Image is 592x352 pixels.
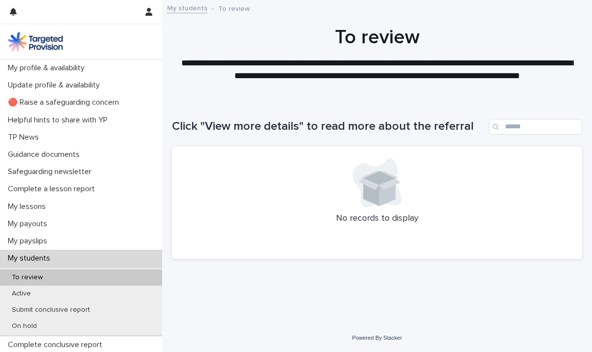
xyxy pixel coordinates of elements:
p: Helpful hints to share with YP [4,116,115,125]
p: 🔴 Raise a safeguarding concern [4,98,127,107]
p: My students [4,254,58,263]
h1: Click "View more details" to read more about the referral [172,119,485,134]
a: Powered By Stacker [352,335,402,341]
p: Update profile & availability [4,81,108,90]
p: My lessons [4,202,54,211]
p: No records to display [184,213,570,224]
a: My students [167,2,207,13]
p: Complete conclusive report [4,340,110,350]
p: My profile & availability [4,63,92,73]
p: On hold [4,322,45,330]
p: Submit conclusive report [4,306,98,314]
p: To review [218,2,250,13]
input: Search [489,119,582,135]
p: Complete a lesson report [4,184,103,194]
p: TP News [4,133,47,142]
p: My payslips [4,236,55,246]
p: Active [4,290,39,298]
p: To review [4,273,51,282]
img: M5nRWzHhSzIhMunXDL62 [8,32,63,52]
p: My payouts [4,219,55,229]
h1: To review [172,26,582,49]
p: Safeguarding newsletter [4,167,99,176]
p: Guidance documents [4,150,87,159]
